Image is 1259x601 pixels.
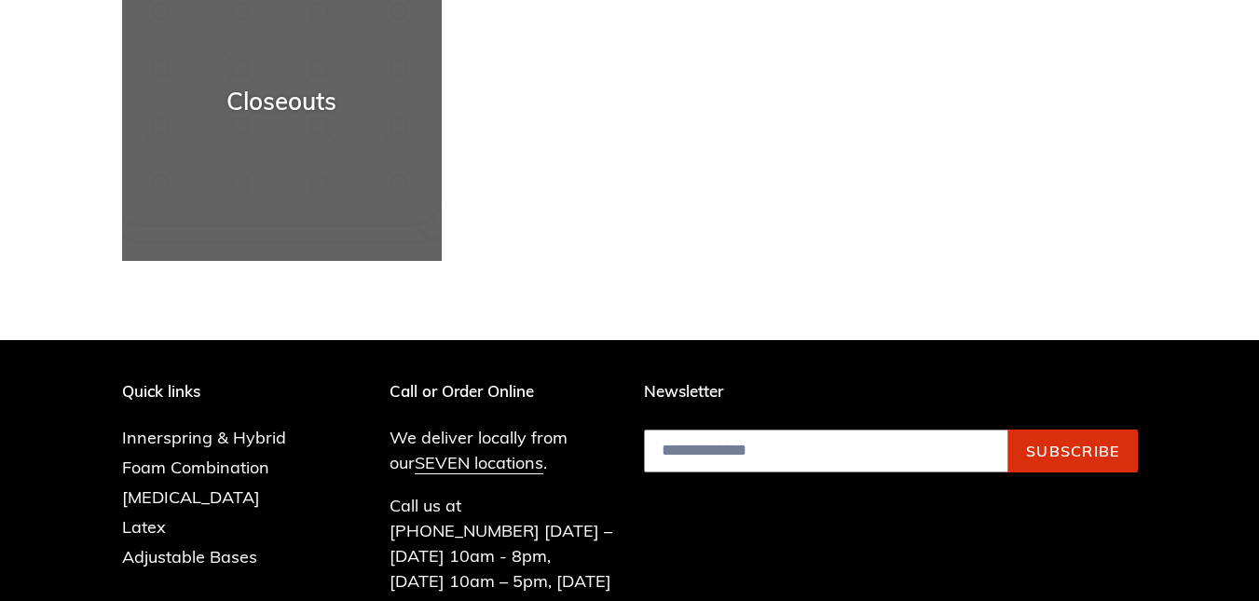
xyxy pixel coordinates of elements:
a: [MEDICAL_DATA] [122,486,260,508]
a: SEVEN locations [415,452,543,474]
p: We deliver locally from our . [390,425,616,475]
p: Newsletter [644,382,1138,401]
a: Adjustable Bases [122,546,257,567]
p: Call or Order Online [390,382,616,401]
a: Latex [122,516,166,538]
button: Subscribe [1008,430,1138,472]
a: Innerspring & Hybrid [122,427,286,448]
a: Foam Combination [122,457,269,478]
p: Quick links [122,382,314,401]
input: Email address [644,430,1008,472]
span: Subscribe [1026,442,1120,460]
div: Closeouts [122,87,442,116]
